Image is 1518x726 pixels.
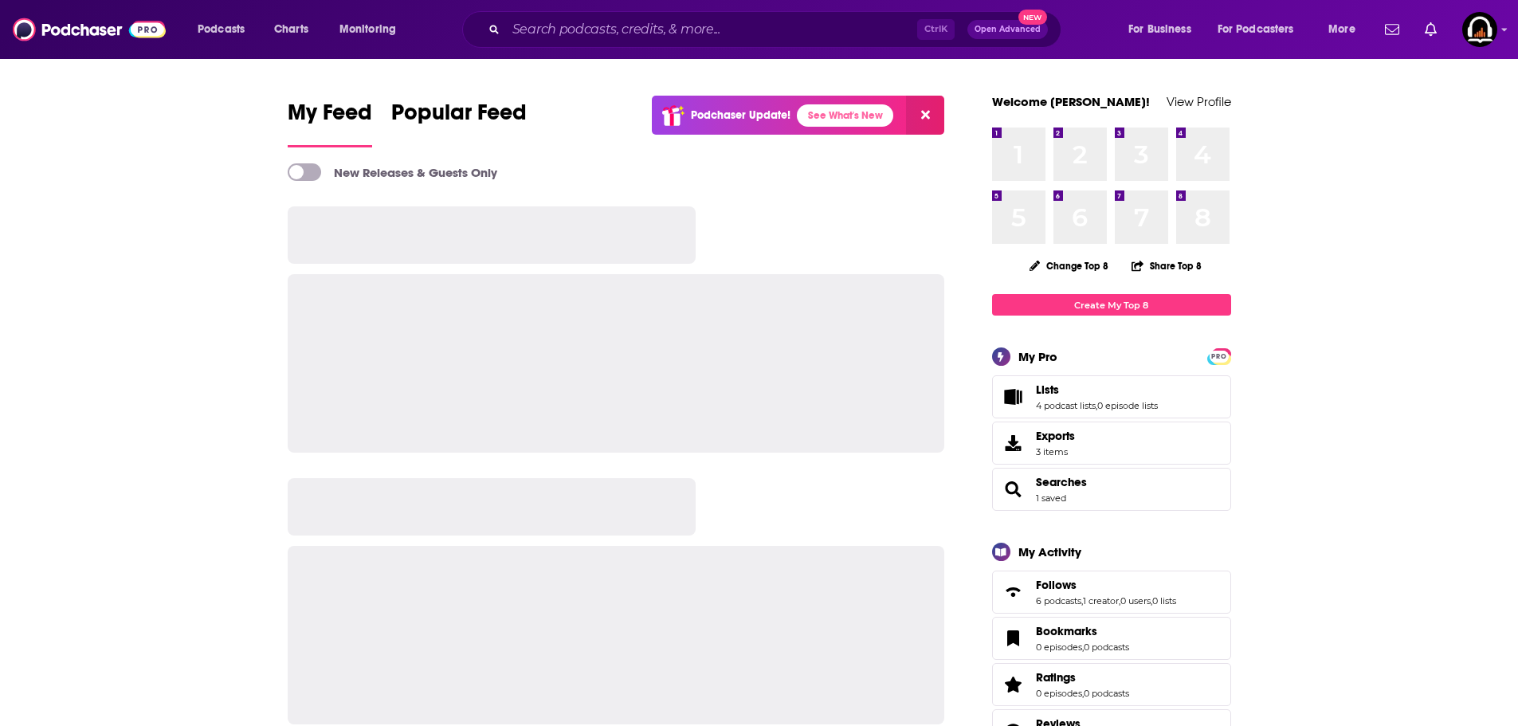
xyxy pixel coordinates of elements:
[1083,595,1119,606] a: 1 creator
[1167,94,1231,109] a: View Profile
[198,18,245,41] span: Podcasts
[992,663,1231,706] span: Ratings
[1462,12,1497,47] button: Show profile menu
[1020,256,1119,276] button: Change Top 8
[1036,429,1075,443] span: Exports
[975,26,1041,33] span: Open Advanced
[998,432,1030,454] span: Exports
[1097,400,1158,411] a: 0 episode lists
[1036,624,1129,638] a: Bookmarks
[328,17,417,42] button: open menu
[1036,475,1087,489] a: Searches
[1018,10,1047,25] span: New
[339,18,396,41] span: Monitoring
[967,20,1048,39] button: Open AdvancedNew
[1462,12,1497,47] span: Logged in as kpunia
[1151,595,1152,606] span: ,
[288,99,372,135] span: My Feed
[1036,688,1082,699] a: 0 episodes
[1120,595,1151,606] a: 0 users
[391,99,527,147] a: Popular Feed
[264,17,318,42] a: Charts
[1152,595,1176,606] a: 0 lists
[1096,400,1097,411] span: ,
[1018,349,1057,364] div: My Pro
[391,99,527,135] span: Popular Feed
[998,478,1030,500] a: Searches
[1117,17,1211,42] button: open menu
[1036,670,1076,685] span: Ratings
[1036,383,1059,397] span: Lists
[992,571,1231,614] span: Follows
[288,99,372,147] a: My Feed
[1218,18,1294,41] span: For Podcasters
[1018,544,1081,559] div: My Activity
[1036,670,1129,685] a: Ratings
[992,94,1150,109] a: Welcome [PERSON_NAME]!
[1119,595,1120,606] span: ,
[1084,642,1129,653] a: 0 podcasts
[992,422,1231,465] a: Exports
[1036,400,1096,411] a: 4 podcast lists
[1210,351,1229,363] span: PRO
[1418,16,1443,43] a: Show notifications dropdown
[992,468,1231,511] span: Searches
[1084,688,1129,699] a: 0 podcasts
[1462,12,1497,47] img: User Profile
[1036,595,1081,606] a: 6 podcasts
[477,11,1077,48] div: Search podcasts, credits, & more...
[797,104,893,127] a: See What's New
[691,108,790,122] p: Podchaser Update!
[1082,642,1084,653] span: ,
[13,14,166,45] img: Podchaser - Follow, Share and Rate Podcasts
[1036,446,1075,457] span: 3 items
[1082,688,1084,699] span: ,
[1036,624,1097,638] span: Bookmarks
[998,673,1030,696] a: Ratings
[1328,18,1355,41] span: More
[992,375,1231,418] span: Lists
[1036,578,1077,592] span: Follows
[998,581,1030,603] a: Follows
[1081,595,1083,606] span: ,
[288,163,497,181] a: New Releases & Guests Only
[274,18,308,41] span: Charts
[1036,383,1158,397] a: Lists
[998,386,1030,408] a: Lists
[1128,18,1191,41] span: For Business
[1207,17,1317,42] button: open menu
[506,17,917,42] input: Search podcasts, credits, & more...
[1210,350,1229,362] a: PRO
[1379,16,1406,43] a: Show notifications dropdown
[1036,578,1176,592] a: Follows
[992,617,1231,660] span: Bookmarks
[1317,17,1375,42] button: open menu
[998,627,1030,649] a: Bookmarks
[917,19,955,40] span: Ctrl K
[1036,493,1066,504] a: 1 saved
[992,294,1231,316] a: Create My Top 8
[1036,642,1082,653] a: 0 episodes
[1131,250,1202,281] button: Share Top 8
[186,17,265,42] button: open menu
